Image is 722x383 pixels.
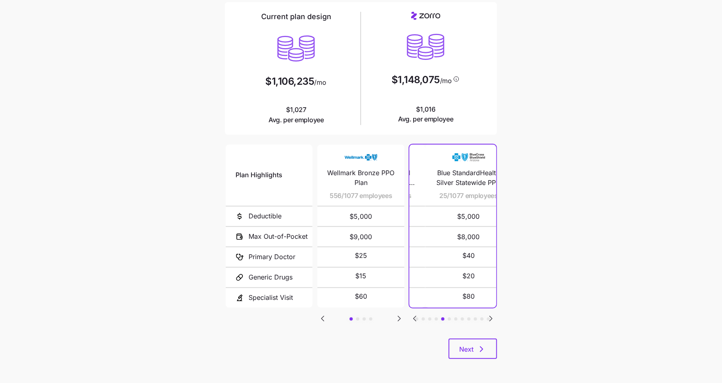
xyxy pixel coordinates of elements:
[398,114,453,124] span: Avg. per employee
[440,77,452,84] span: /mo
[269,105,324,125] span: $1,027
[249,231,308,242] span: Max Out-of-Pocket
[449,339,497,359] button: Next
[435,207,502,226] span: $5,000
[459,344,473,354] span: Next
[265,77,314,86] span: $1,106,235
[330,191,392,201] span: 556/1077 employees
[462,291,475,302] span: $80
[249,272,293,282] span: Generic Drugs
[327,168,394,188] span: Wellmark Bronze PPO Plan
[409,313,420,324] button: Go to previous slide
[327,227,394,247] span: $9,000
[318,314,328,324] svg: Go to previous slide
[394,313,405,324] button: Go to next slide
[261,12,331,22] h2: Current plan design
[486,313,496,324] button: Go to next slide
[439,191,498,201] span: 25/1077 employees
[315,79,326,86] span: /mo
[348,207,415,226] span: $4,500
[394,314,404,324] svg: Go to next slide
[269,115,324,125] span: Avg. per employee
[398,104,453,125] span: $1,016
[327,207,394,226] span: $5,000
[345,150,377,165] img: Carrier
[452,150,485,165] img: Carrier
[462,251,475,261] span: $40
[462,271,475,281] span: $20
[486,314,496,324] svg: Go to next slide
[355,271,366,281] span: $15
[249,293,293,303] span: Specialist Visit
[355,251,367,261] span: $25
[410,314,420,324] svg: Go to previous slide
[249,252,295,262] span: Primary Doctor
[392,75,440,85] span: $1,148,075
[236,170,282,180] span: Plan Highlights
[348,168,415,188] span: Wellpoint Essential Bronze POS 4500 ($0 Virtual PCP + $0 Select Drugs + Incentives)
[352,191,412,201] span: 44/1077 employees
[435,168,502,188] span: Blue StandardHealth Silver Statewide PPO
[348,227,415,247] span: $9,200
[355,291,367,302] span: $60
[249,211,282,221] span: Deductible
[317,313,328,324] button: Go to previous slide
[435,227,502,247] span: $8,000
